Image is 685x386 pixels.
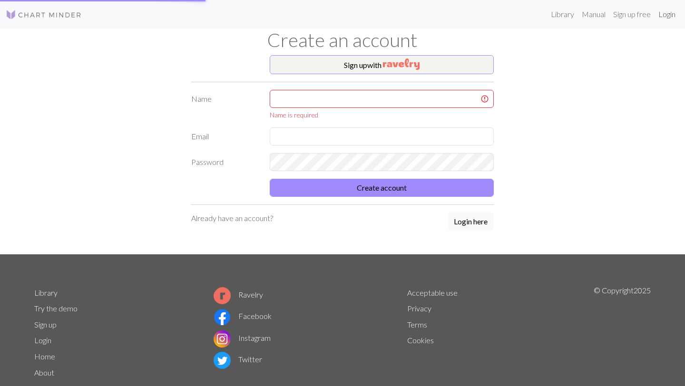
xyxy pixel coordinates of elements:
a: Acceptable use [407,288,458,297]
a: Instagram [214,333,271,342]
label: Password [186,153,264,171]
p: Already have an account? [191,212,273,224]
img: Ravelry logo [214,287,231,304]
a: Sign up free [609,5,655,24]
button: Login here [448,212,494,231]
label: Name [186,90,264,120]
img: Twitter logo [214,352,231,369]
a: Twitter [214,355,262,364]
a: Privacy [407,304,431,313]
label: Email [186,127,264,145]
a: Library [547,5,578,24]
a: Manual [578,5,609,24]
a: Home [34,352,55,361]
a: Try the demo [34,304,78,313]
a: Ravelry [214,290,263,299]
img: Logo [6,9,82,20]
a: Facebook [214,311,272,320]
button: Create account [270,179,494,197]
img: Facebook logo [214,309,231,326]
a: Terms [407,320,427,329]
h1: Create an account [29,29,656,51]
a: Library [34,288,58,297]
img: Ravelry [383,58,420,70]
a: Login [34,336,51,345]
a: Login here [448,212,494,232]
a: Login [655,5,679,24]
a: Sign up [34,320,57,329]
a: About [34,368,54,377]
div: Name is required [270,110,494,120]
img: Instagram logo [214,330,231,347]
a: Cookies [407,336,434,345]
p: © Copyright 2025 [594,285,651,381]
button: Sign upwith [270,55,494,74]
